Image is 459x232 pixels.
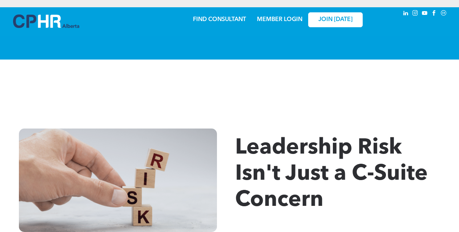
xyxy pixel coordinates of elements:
a: JOIN [DATE] [308,12,363,27]
a: Social network [440,9,448,19]
a: linkedin [402,9,410,19]
a: MEMBER LOGIN [257,17,302,23]
a: youtube [421,9,429,19]
a: FIND CONSULTANT [193,17,246,23]
a: facebook [430,9,438,19]
span: Leadership Risk Isn't Just a C-Suite Concern [235,137,428,211]
span: JOIN [DATE] [318,16,353,23]
a: instagram [411,9,419,19]
img: A blue and white logo for cp alberta [13,15,79,28]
